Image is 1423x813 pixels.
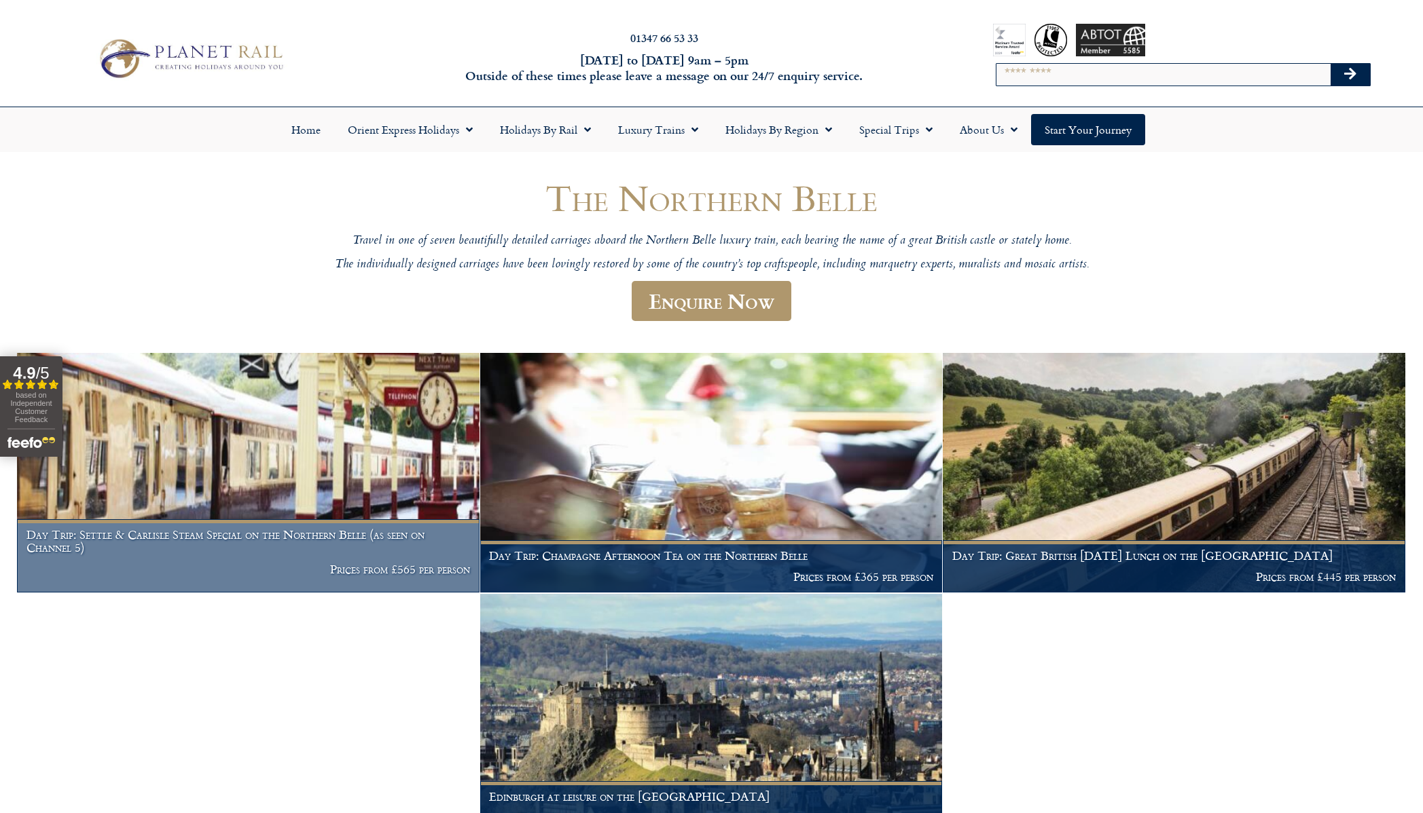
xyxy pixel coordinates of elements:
[334,114,486,145] a: Orient Express Holidays
[952,549,1397,563] h1: Day Trip: Great British [DATE] Lunch on the [GEOGRAPHIC_DATA]
[712,114,846,145] a: Holidays by Region
[304,233,1119,249] p: Travel in one of seven beautifully detailed carriages aboard the Northern Belle luxury train, eac...
[630,30,698,45] a: 01347 66 53 33
[489,790,933,803] h1: Edinburgh at leisure on the [GEOGRAPHIC_DATA]
[489,549,933,563] h1: Day Trip: Champagne Afternoon Tea on the Northern Belle
[1331,64,1370,86] button: Search
[7,114,1416,145] nav: Menu
[480,353,943,593] a: Day Trip: Champagne Afternoon Tea on the Northern Belle Prices from £365 per person
[17,353,480,593] a: Day Trip: Settle & Carlisle Steam Special on the Northern Belle (as seen on Channel 5) Prices fro...
[304,257,1119,273] p: The individually designed carriages have been lovingly restored by some of the country’s top craf...
[383,52,945,84] h6: [DATE] to [DATE] 9am – 5pm Outside of these times please leave a message on our 24/7 enquiry serv...
[946,114,1031,145] a: About Us
[1031,114,1145,145] a: Start your Journey
[278,114,334,145] a: Home
[489,570,933,584] p: Prices from £365 per person
[943,353,1406,593] a: Day Trip: Great British [DATE] Lunch on the [GEOGRAPHIC_DATA] Prices from £445 per person
[26,528,471,554] h1: Day Trip: Settle & Carlisle Steam Special on the Northern Belle (as seen on Channel 5)
[952,570,1397,584] p: Prices from £445 per person
[92,35,288,83] img: Planet Rail Train Holidays Logo
[26,563,471,576] p: Prices from £565 per person
[605,114,712,145] a: Luxury Trains
[304,178,1119,218] h1: The Northern Belle
[846,114,946,145] a: Special Trips
[632,281,791,321] a: Enquire Now
[486,114,605,145] a: Holidays by Rail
